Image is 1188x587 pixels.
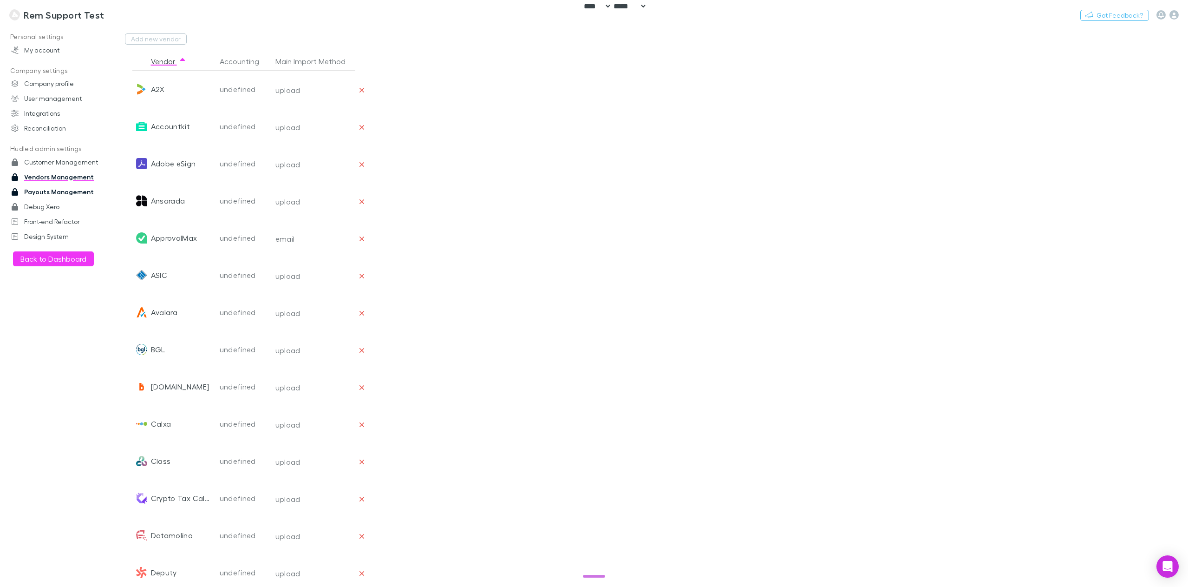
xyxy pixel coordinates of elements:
img: Datamolino's Logo [136,530,147,541]
a: Customer Management [2,155,130,170]
button: Disable vendor [355,158,368,171]
button: Disable vendor [355,530,368,543]
div: undefined [220,368,268,405]
button: Disable vendor [355,344,368,357]
a: My account [2,43,130,58]
button: Add new vendor [125,33,187,45]
button: Disable vendor [355,84,368,97]
div: upload [275,383,355,392]
img: Calxa's Logo [136,418,147,429]
button: Disable vendor [355,418,368,431]
div: undefined [220,219,268,257]
a: Debug Xero [2,199,130,214]
div: Datamolino [151,517,193,554]
div: Adobe eSign [151,145,196,182]
img: ApprovalMax's Logo [136,232,147,244]
button: Disable vendor [355,195,368,208]
button: Got Feedback? [1080,10,1149,21]
a: Reconciliation [2,121,130,136]
button: Disable vendor [355,232,368,245]
div: BGL [151,331,165,368]
a: Rem Support Test [4,4,110,26]
div: upload [275,569,355,578]
div: Calxa [151,405,171,442]
div: upload [275,197,355,206]
img: Accountkit's Logo [136,121,147,132]
img: Adobe eSign's Logo [136,158,147,169]
div: A2X [151,71,165,108]
a: Vendors Management [2,170,130,185]
div: upload [275,420,355,429]
a: Design System [2,229,130,244]
a: Integrations [2,106,130,121]
p: Hudled admin settings [2,143,130,155]
button: Disable vendor [355,493,368,506]
img: Crypto Tax Calculator's Logo [136,493,147,504]
div: undefined [220,480,268,517]
img: Class's Logo [136,455,147,467]
div: upload [275,160,355,169]
p: Company settings [2,65,130,77]
div: upload [275,271,355,281]
div: Avalara [151,294,178,331]
img: Rem Support Test's Logo [9,9,20,20]
div: upload [275,495,355,504]
h3: Rem Support Test [24,9,104,20]
div: undefined [220,71,268,108]
div: upload [275,123,355,132]
div: email [275,234,355,244]
button: Back to Dashboard [13,251,94,266]
button: Disable vendor [355,455,368,468]
div: ApprovalMax [151,219,197,257]
div: upload [275,86,355,95]
div: undefined [220,442,268,480]
button: Disable vendor [355,307,368,320]
div: upload [275,457,355,467]
div: Ansarada [151,182,185,219]
div: [DOMAIN_NAME] [151,368,209,405]
a: Payouts Management [2,185,130,199]
div: Accountkit [151,108,190,145]
button: Disable vendor [355,121,368,134]
img: A2X's Logo [136,84,147,95]
a: User management [2,91,130,106]
button: Vendor [151,52,186,71]
div: undefined [220,257,268,294]
div: upload [275,309,355,318]
div: undefined [220,182,268,219]
img: Avalara's Logo [136,307,147,318]
img: Deputy's Logo [136,567,147,578]
a: Front-end Refactor [2,214,130,229]
button: Disable vendor [355,567,368,580]
div: upload [275,532,355,541]
img: BGL's Logo [136,344,147,355]
img: ASIC's Logo [136,270,147,281]
div: undefined [220,517,268,554]
button: Disable vendor [355,270,368,283]
div: Class [151,442,171,480]
a: Company profile [2,76,130,91]
div: undefined [220,108,268,145]
div: undefined [220,331,268,368]
div: Open Intercom Messenger [1156,555,1179,578]
div: undefined [220,294,268,331]
div: undefined [220,145,268,182]
img: Ansarada's Logo [136,195,147,206]
div: undefined [220,405,268,442]
img: Bill.com's Logo [136,381,147,392]
div: upload [275,346,355,355]
button: Main Import Method [275,52,357,71]
p: Personal settings [2,31,130,43]
div: ASIC [151,257,167,294]
button: Disable vendor [355,381,368,394]
div: Crypto Tax Calculator [151,480,212,517]
button: Accounting [220,52,270,71]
